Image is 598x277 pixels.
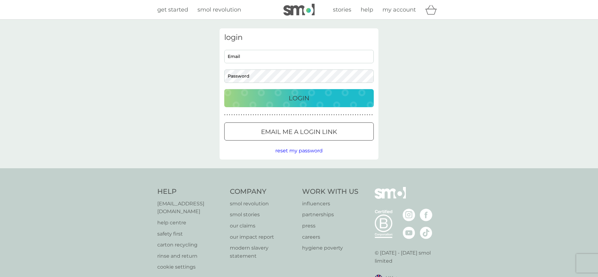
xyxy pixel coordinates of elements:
button: Login [224,89,374,107]
p: ● [267,113,268,117]
img: visit the smol Tiktok page [420,227,432,239]
p: ● [322,113,323,117]
p: ● [303,113,304,117]
p: ● [367,113,368,117]
p: ● [274,113,275,117]
p: Email me a login link [261,127,337,137]
a: smol stories [230,211,296,219]
p: ● [360,113,361,117]
p: ● [239,113,240,117]
a: get started [157,5,188,14]
p: ● [334,113,335,117]
p: ● [336,113,337,117]
h4: Help [157,187,224,197]
img: visit the smol Facebook page [420,209,432,221]
a: help centre [157,219,224,227]
a: rinse and return [157,252,224,260]
p: ● [348,113,349,117]
p: ● [307,113,309,117]
a: carton recycling [157,241,224,249]
p: ● [310,113,311,117]
p: ● [291,113,292,117]
h4: Work With Us [302,187,358,197]
a: partnerships [302,211,358,219]
a: stories [333,5,351,14]
p: ● [338,113,339,117]
a: cookie settings [157,263,224,271]
button: Email me a login link [224,122,374,141]
p: ● [262,113,263,117]
p: ● [272,113,273,117]
a: careers [302,233,358,241]
p: ● [269,113,271,117]
p: ● [324,113,325,117]
span: stories [333,6,351,13]
p: © [DATE] - [DATE] smol limited [375,249,441,265]
span: my account [382,6,416,13]
p: ● [331,113,332,117]
p: ● [243,113,244,117]
p: ● [319,113,320,117]
p: ● [250,113,252,117]
a: modern slavery statement [230,244,296,260]
p: ● [345,113,347,117]
p: ● [372,113,373,117]
p: ● [305,113,306,117]
p: ● [246,113,247,117]
button: reset my password [275,147,323,155]
span: help [361,6,373,13]
a: influencers [302,200,358,208]
a: smol revolution [230,200,296,208]
span: reset my password [275,148,323,154]
p: ● [288,113,290,117]
p: ● [236,113,237,117]
p: ● [241,113,242,117]
p: ● [353,113,354,117]
a: smol revolution [197,5,241,14]
p: our claims [230,222,296,230]
p: ● [296,113,297,117]
a: safety first [157,230,224,238]
p: ● [343,113,344,117]
h4: Company [230,187,296,197]
img: smol [283,4,315,16]
a: [EMAIL_ADDRESS][DOMAIN_NAME] [157,200,224,216]
p: ● [329,113,330,117]
p: ● [234,113,235,117]
a: hygiene poverty [302,244,358,252]
h3: login [224,33,374,42]
p: ● [326,113,328,117]
a: our impact report [230,233,296,241]
p: ● [227,113,228,117]
p: ● [357,113,358,117]
p: ● [300,113,301,117]
p: ● [231,113,233,117]
p: ● [281,113,282,117]
img: smol [375,187,406,208]
p: ● [279,113,280,117]
p: ● [260,113,261,117]
p: ● [298,113,299,117]
span: smol revolution [197,6,241,13]
p: ● [277,113,278,117]
p: ● [229,113,230,117]
p: ● [369,113,370,117]
a: press [302,222,358,230]
img: visit the smol Instagram page [403,209,415,221]
p: ● [248,113,249,117]
p: ● [350,113,351,117]
p: ● [312,113,313,117]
